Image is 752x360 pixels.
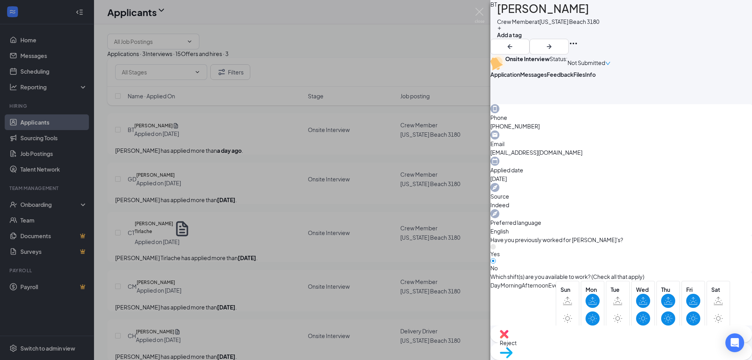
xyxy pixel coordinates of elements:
button: ArrowLeftNew [490,39,530,54]
span: Thu [661,285,675,294]
span: [DATE] [490,174,752,183]
span: Afternoon [522,281,548,289]
button: ArrowRight [530,39,569,54]
span: Feedback [547,71,573,78]
span: [EMAIL_ADDRESS][DOMAIN_NAME] [490,148,752,157]
span: Yes [490,250,500,257]
span: Wed [636,285,650,294]
span: Fri [686,285,700,294]
div: Crew Member at [US_STATE] Beach 3180 [497,17,599,26]
div: Status : [550,54,568,71]
span: Not Submitted [568,58,605,67]
span: English [490,227,752,235]
span: Indeed [490,201,752,209]
span: Messages [520,71,547,78]
span: Sat [711,285,725,294]
span: Reject [500,338,743,347]
span: Which shift(s) are you available to work? (Check all that apply) [490,272,644,281]
span: Tue [611,285,625,294]
span: Evening [548,281,569,289]
span: Email [490,139,752,148]
span: Have you previously worked for [PERSON_NAME]'s? [490,235,623,244]
span: [PHONE_NUMBER] [490,122,752,130]
span: Sun [560,285,575,294]
span: Files [573,71,585,78]
svg: Plus [497,26,502,31]
button: PlusAdd a tag [497,26,522,39]
div: Open Intercom Messenger [725,333,744,352]
span: down [605,61,611,66]
b: Onsite Interview [505,55,550,62]
span: Info [585,71,596,78]
span: Preferred language [490,218,752,227]
span: Day [490,281,501,289]
span: Mon [586,285,600,294]
svg: ArrowRight [544,42,554,51]
span: Phone [490,113,752,122]
span: Applied date [490,166,752,174]
span: Morning [501,281,522,289]
svg: Ellipses [569,39,578,48]
span: Application [490,71,520,78]
svg: ArrowLeftNew [505,42,515,51]
span: No [490,264,498,271]
span: Source [490,192,752,201]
